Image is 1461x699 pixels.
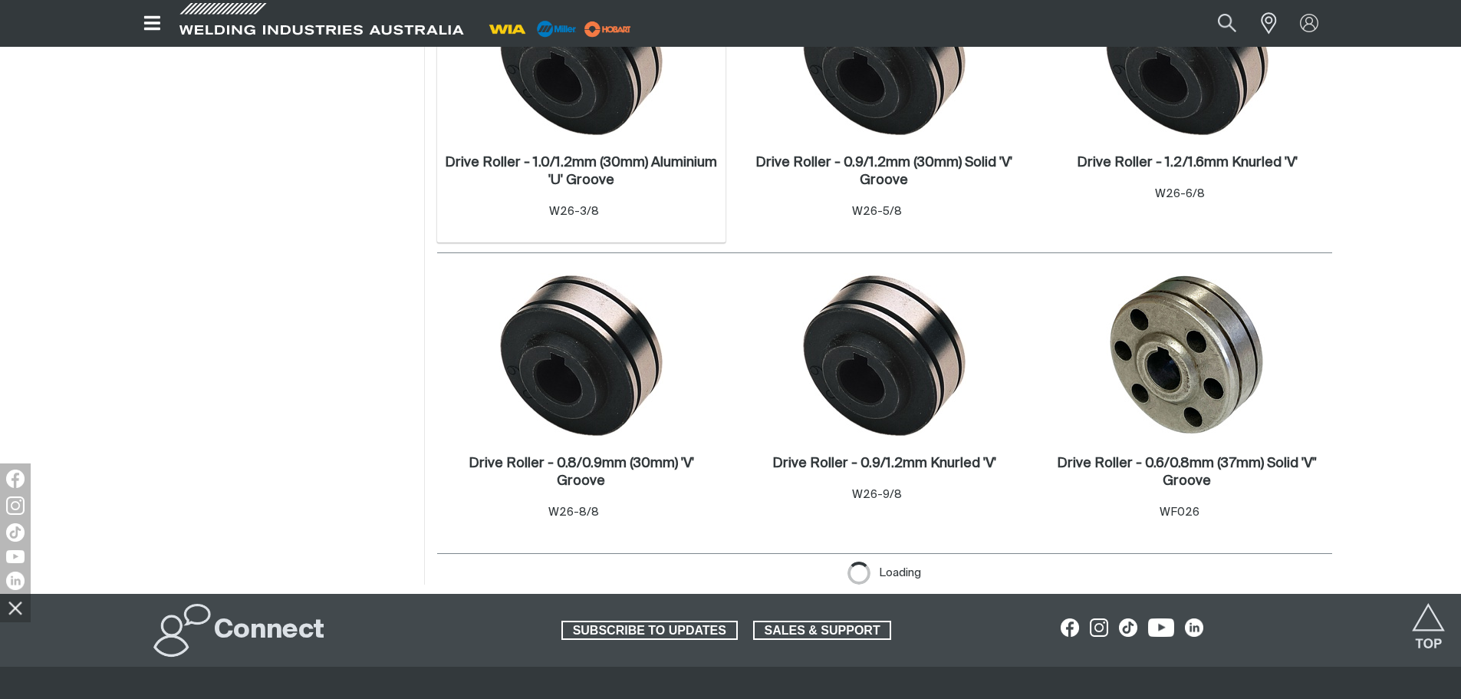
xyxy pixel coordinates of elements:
a: Drive Roller - 0.6/0.8mm (37mm) Solid 'V" Groove [1051,455,1324,490]
a: Drive Roller - 0.9/1.2mm (30mm) Solid 'V' Groove [748,154,1022,190]
h2: Connect [214,614,324,648]
span: W26-5/8 [852,206,902,217]
span: W26-6/8 [1155,188,1205,199]
img: LinkedIn [6,572,25,590]
h2: Drive Roller - 0.9/1.2mm Knurled 'V' [772,457,996,470]
span: SALES & SUPPORT [755,621,890,641]
button: Scroll to top [1411,603,1446,638]
img: Drive Roller - 0.6/0.8mm (37mm) Solid 'V" Groove [1106,273,1269,437]
a: Drive Roller - 1.2/1.6mm Knurled 'V' [1077,154,1298,172]
span: W26-3/8 [549,206,599,217]
img: hide socials [2,595,28,621]
h2: Drive Roller - 1.0/1.2mm (30mm) Aluminium 'U' Groove [445,156,717,187]
a: miller [580,23,636,35]
img: Instagram [6,496,25,515]
img: miller [580,18,636,41]
a: Drive Roller - 0.9/1.2mm Knurled 'V' [772,455,996,473]
span: Loading [879,562,921,585]
img: TikTok [6,523,25,542]
a: Drive Roller - 1.0/1.2mm (30mm) Aluminium 'U' Groove [445,154,719,190]
a: Drive Roller - 0.8/0.9mm (30mm) 'V' Groove [445,455,719,490]
h2: Drive Roller - 0.6/0.8mm (37mm) Solid 'V" Groove [1057,457,1317,488]
span: W26-8/8 [548,506,599,518]
img: Drive Roller - 0.8/0.9mm (30mm) 'V' Groove [499,273,663,437]
span: W26-9/8 [852,489,902,500]
h2: Drive Roller - 0.8/0.9mm (30mm) 'V' Groove [469,457,694,488]
a: SUBSCRIBE TO UPDATES [561,621,738,641]
img: Facebook [6,470,25,488]
button: Search products [1201,6,1253,41]
h2: Drive Roller - 0.9/1.2mm (30mm) Solid 'V' Groove [755,156,1012,187]
h2: Drive Roller - 1.2/1.6mm Knurled 'V' [1077,156,1298,170]
span: WF026 [1160,506,1199,518]
span: SUBSCRIBE TO UPDATES [563,621,736,641]
a: SALES & SUPPORT [753,621,892,641]
img: YouTube [6,550,25,563]
input: Product name or item number... [1181,6,1252,41]
img: Drive Roller - 0.9/1.2mm Knurled 'V' [802,273,966,437]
